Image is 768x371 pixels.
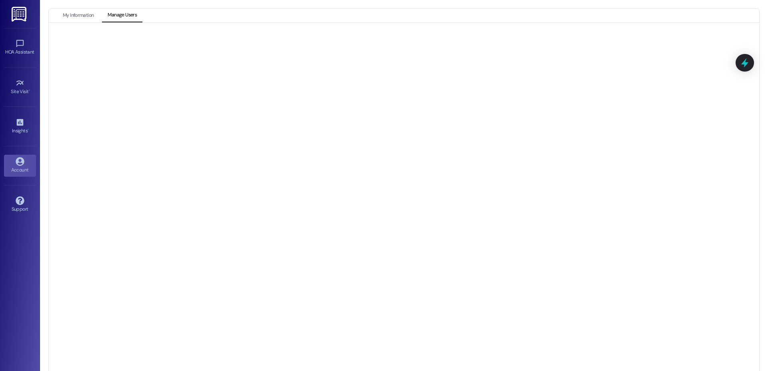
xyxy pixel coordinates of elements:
span: • [29,88,30,93]
a: Account [4,155,36,176]
iframe: retool [65,39,748,365]
a: Insights • [4,116,36,137]
button: My Information [57,9,99,22]
a: Support [4,194,36,215]
a: Site Visit • [4,76,36,98]
button: Manage Users [102,9,142,22]
a: HOA Assistant [4,37,36,58]
img: ResiDesk Logo [12,7,28,22]
span: • [28,127,29,132]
